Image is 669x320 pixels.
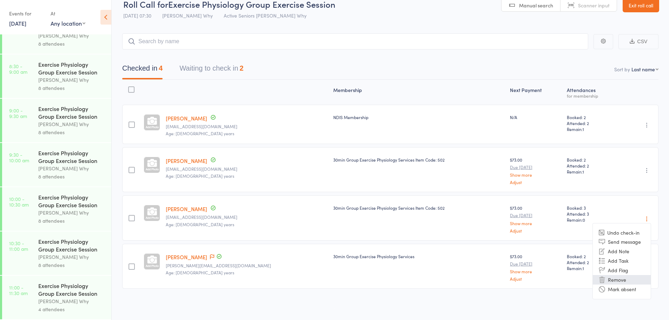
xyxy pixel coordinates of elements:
span: Active Seniors [PERSON_NAME] Why [224,12,307,19]
time: 10:00 - 10:30 am [9,196,29,207]
a: [PERSON_NAME] [166,253,207,261]
label: Sort by [614,66,630,73]
div: 4 [159,64,163,72]
div: 30min Group Exercise Physiology Services Item Code: 502 [333,157,504,163]
span: Attended: 3 [567,211,617,217]
a: 8:30 -9:00 amExercise Physiology Group Exercise Session[PERSON_NAME] Why8 attendees [2,54,111,98]
div: 8 attendees [38,217,105,225]
div: N/A [510,114,561,120]
div: Atten­dances [564,83,620,102]
a: 10:30 -11:00 amExercise Physiology Group Exercise Session[PERSON_NAME] Why8 attendees [2,231,111,275]
div: 2 [240,64,243,72]
span: 1 [583,265,584,271]
div: 4 attendees [38,305,105,313]
div: Exercise Physiology Group Exercise Session [38,282,105,297]
div: Next Payment [507,83,564,102]
li: Add Flag [593,266,651,275]
div: Exercise Physiology Group Exercise Session [38,193,105,209]
div: 30min Group Exercise Physiology Services [333,253,504,259]
span: 0 [583,217,585,223]
li: Add Task [593,256,651,266]
li: Send message [593,237,651,247]
span: Scanner input [578,2,610,9]
div: [PERSON_NAME] Why [38,209,105,217]
span: Manual search [519,2,553,9]
small: sue.a.miles@gmail.com [166,166,328,171]
span: Remain: [567,126,617,132]
div: Exercise Physiology Group Exercise Session [38,105,105,120]
span: Remain: [567,217,617,223]
span: Age: [DEMOGRAPHIC_DATA] years [166,221,234,227]
span: Booked: 3 [567,205,617,211]
small: Due [DATE] [510,261,561,266]
span: Attended: 2 [567,259,617,265]
span: Remain: [567,265,617,271]
small: diane.sly@optusnet.com.au [166,263,328,268]
div: $73.00 [510,205,561,233]
div: $73.00 [510,157,561,184]
div: NDIS Membership [333,114,504,120]
button: Waiting to check in2 [179,61,243,79]
div: [PERSON_NAME] Why [38,253,105,261]
div: 30min Group Exercise Physiology Services Item Code: 502 [333,205,504,211]
a: 9:00 -9:30 amExercise Physiology Group Exercise Session[PERSON_NAME] Why8 attendees [2,99,111,142]
input: Search by name [122,33,588,50]
div: $73.00 [510,253,561,281]
li: Undo check-in [593,228,651,237]
div: [PERSON_NAME] Why [38,32,105,40]
div: Events for [9,8,44,19]
a: [DATE] [9,19,26,27]
div: 8 attendees [38,261,105,269]
div: 8 attendees [38,84,105,92]
span: Age: [DEMOGRAPHIC_DATA] years [166,269,234,275]
div: Exercise Physiology Group Exercise Session [38,60,105,76]
a: 9:30 -10:00 amExercise Physiology Group Exercise Session[PERSON_NAME] Why8 attendees [2,143,111,187]
span: Attended: 2 [567,163,617,169]
time: 11:00 - 11:30 am [9,285,28,296]
div: 8 attendees [38,40,105,48]
div: Last name [631,66,655,73]
div: [PERSON_NAME] Why [38,76,105,84]
span: [PERSON_NAME] Why [162,12,213,19]
li: Remove [593,275,651,285]
small: mkhardy1986@gmail.com [166,215,328,220]
div: Exercise Physiology Group Exercise Session [38,237,105,253]
span: [DATE] 07:30 [123,12,151,19]
div: 8 attendees [38,128,105,136]
div: At [51,8,85,19]
div: 8 attendees [38,172,105,181]
a: 11:00 -11:30 amExercise Physiology Group Exercise Session[PERSON_NAME] Why4 attendees [2,276,111,319]
small: Due [DATE] [510,165,561,170]
span: Age: [DEMOGRAPHIC_DATA] years [166,173,234,179]
span: Age: [DEMOGRAPHIC_DATA] years [166,130,234,136]
time: 9:00 - 9:30 am [9,107,27,119]
div: for membership [567,93,617,98]
a: Adjust [510,276,561,281]
a: Show more [510,221,561,226]
button: Checked in4 [122,61,163,79]
span: Attended: 2 [567,120,617,126]
small: johnbackhouse64@gmail.com [166,124,328,129]
a: 10:00 -10:30 amExercise Physiology Group Exercise Session[PERSON_NAME] Why8 attendees [2,187,111,231]
span: Booked: 2 [567,114,617,120]
a: [PERSON_NAME] [166,205,207,213]
a: Adjust [510,180,561,184]
span: 1 [583,169,584,175]
a: Show more [510,172,561,177]
div: [PERSON_NAME] Why [38,297,105,305]
a: [PERSON_NAME] [166,157,207,164]
li: Add Note [593,247,651,256]
a: Adjust [510,228,561,233]
span: Booked: 2 [567,253,617,259]
small: Due [DATE] [510,213,561,218]
div: Any location [51,19,85,27]
a: [PERSON_NAME] [166,115,207,122]
time: 8:30 - 9:00 am [9,63,27,74]
li: Mark absent [593,285,651,294]
span: Remain: [567,169,617,175]
div: [PERSON_NAME] Why [38,120,105,128]
a: Show more [510,269,561,274]
span: Booked: 2 [567,157,617,163]
div: Exercise Physiology Group Exercise Session [38,149,105,164]
div: [PERSON_NAME] Why [38,164,105,172]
